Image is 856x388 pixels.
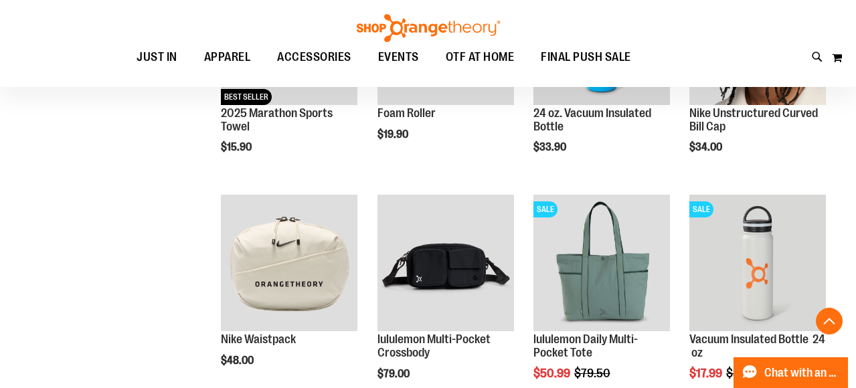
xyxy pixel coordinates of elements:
[221,89,272,105] span: BEST SELLER
[689,106,818,133] a: Nike Unstructured Curved Bill Cap
[726,367,765,380] span: $33.90
[533,141,568,153] span: $33.90
[689,201,713,217] span: SALE
[689,367,724,380] span: $17.99
[377,106,436,120] a: Foam Roller
[689,195,826,331] img: Vacuum Insulated Bottle 24 oz
[221,332,296,346] a: Nike Waistpack
[689,195,826,333] a: Vacuum Insulated Bottle 24 ozSALE
[377,332,491,359] a: lululemon Multi-Pocket Crossbody
[355,14,502,42] img: Shop Orangetheory
[221,195,357,331] img: Nike Waistpack
[533,195,670,331] img: lululemon Daily Multi-Pocket Tote
[204,42,251,72] span: APPAREL
[533,367,572,380] span: $50.99
[734,357,849,388] button: Chat with an Expert
[541,42,631,72] span: FINAL PUSH SALE
[689,332,825,359] a: Vacuum Insulated Bottle 24 oz
[689,141,724,153] span: $34.00
[377,128,410,140] span: $19.90
[277,42,351,72] span: ACCESSORIES
[377,195,514,331] img: lululemon Multi-Pocket Crossbody
[574,367,612,380] span: $79.50
[533,195,670,333] a: lululemon Daily Multi-Pocket ToteSALE
[221,106,333,133] a: 2025 Marathon Sports Towel
[816,308,843,334] button: Back To Top
[378,42,419,72] span: EVENTS
[377,368,412,380] span: $79.00
[221,195,357,333] a: Nike Waistpack
[137,42,177,72] span: JUST IN
[533,201,558,217] span: SALE
[377,195,514,333] a: lululemon Multi-Pocket Crossbody
[221,141,254,153] span: $15.90
[533,332,638,359] a: lululemon Daily Multi-Pocket Tote
[221,355,256,367] span: $48.00
[533,106,651,133] a: 24 oz. Vacuum Insulated Bottle
[446,42,515,72] span: OTF AT HOME
[764,367,840,379] span: Chat with an Expert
